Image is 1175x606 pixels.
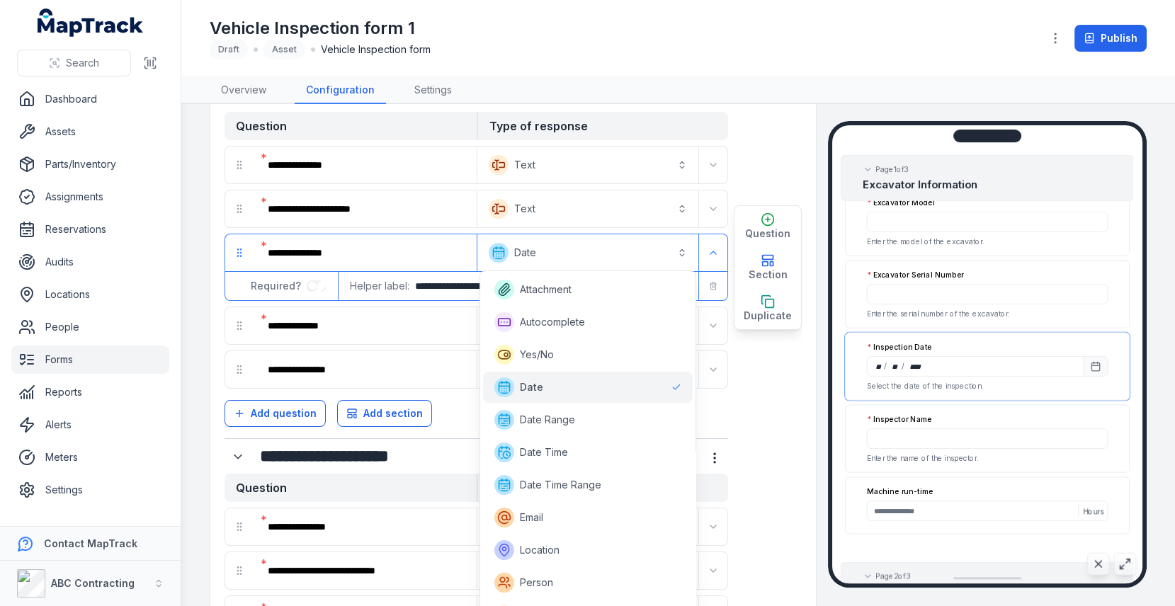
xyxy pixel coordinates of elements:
span: Autocomplete [520,315,585,329]
span: Date [520,380,543,394]
span: Person [520,576,553,590]
span: Date Time [520,445,568,459]
span: Location [520,543,560,557]
button: Date [480,237,696,268]
span: Date Time Range [520,478,601,492]
span: Email [520,510,543,525]
span: Yes/No [520,348,554,362]
span: Date Range [520,413,575,427]
span: Attachment [520,282,572,297]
